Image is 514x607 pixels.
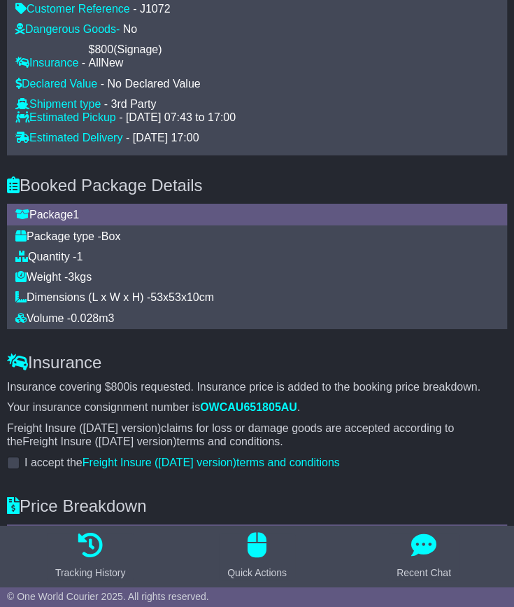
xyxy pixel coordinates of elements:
[187,291,199,303] span: 10
[89,43,162,69] div: $ ( )
[15,56,78,69] div: Insurance
[83,456,236,468] span: Freight Insure ([DATE] version)
[133,2,136,15] span: -
[117,43,158,55] span: Signage
[15,131,122,144] div: Estimated Delivery
[101,230,121,242] span: Box
[73,209,79,221] span: 1
[8,208,506,221] div: Package
[119,111,122,124] span: -
[82,56,85,69] span: -
[107,77,200,90] div: No Declared Value
[126,111,236,124] div: [DATE] 07:43 to 17:00
[133,131,199,144] div: [DATE] 17:00
[15,230,499,243] div: Package type -
[7,591,209,602] span: © One World Courier 2025. All rights reserved.
[111,98,157,110] span: 3rd Party
[94,43,113,55] span: 800
[104,97,108,111] span: -
[150,291,163,303] span: 53
[140,2,171,15] div: J1072
[15,77,97,90] div: Declared Value
[397,566,451,580] div: Recent Chat
[219,533,295,580] button: Quick Actions
[89,56,162,69] div: AllNew
[388,533,459,580] button: Recent Chat
[71,312,99,324] span: 0.028
[200,401,297,413] span: OWCAU651805AU
[55,566,126,580] div: Tracking History
[7,422,161,434] span: Freight Insure ([DATE] version)
[15,111,116,124] div: Estimated Pickup
[24,456,340,469] label: I accept the
[7,497,507,515] h3: Price Breakdown
[15,97,101,111] div: Shipment type
[22,435,176,447] span: Freight Insure ([DATE] version)
[111,381,130,393] span: 800
[116,23,120,35] span: -
[7,400,507,414] p: Your insurance consignment number is .
[227,566,287,580] div: Quick Actions
[83,456,340,468] a: Freight Insure ([DATE] version)terms and conditions
[47,533,134,580] button: Tracking History
[15,291,499,304] div: Dimensions (L x W x H) - x x cm
[7,421,507,448] p: claims for loss or damage goods are accepted according to the terms and conditions.
[15,2,130,15] div: Customer Reference
[15,250,499,263] div: Quantity -
[7,380,507,393] p: Insurance covering $ is requested. Insurance price is added to the booking price breakdown.
[126,131,129,144] span: -
[76,251,83,263] span: 1
[101,77,104,90] span: -
[15,270,499,284] div: Weight - kgs
[15,312,499,325] div: Volume - m3
[123,23,137,35] span: No
[68,271,74,283] span: 3
[169,291,181,303] span: 53
[7,354,507,372] h3: Insurance
[15,22,120,36] div: Dangerous Goods
[7,176,507,195] h3: Booked Package Details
